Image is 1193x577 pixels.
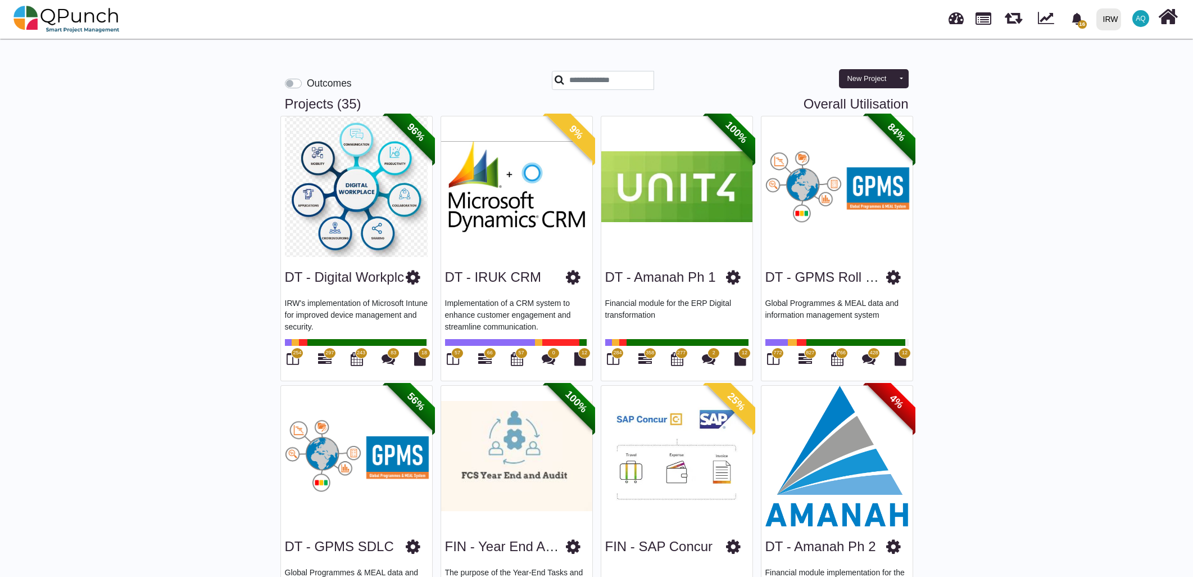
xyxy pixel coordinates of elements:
[542,352,555,366] i: Punch Discussions
[605,269,716,286] h3: DT - Amanah Ph 1
[13,2,120,36] img: qpunch-sp.fa6292f.png
[1158,6,1178,28] i: Home
[702,352,715,366] i: Punch Discussions
[478,357,492,366] a: 66
[713,349,715,357] span: 2
[1064,1,1092,36] a: bell fill16
[765,539,876,555] h3: DT - Amanah Ph 2
[895,352,906,366] i: Document Library
[285,539,394,554] a: DT - GPMS SDLC
[865,371,927,433] span: 4%
[767,352,779,366] i: Board
[605,539,713,555] h3: FIN - SAP Concur
[518,349,524,357] span: 57
[293,349,301,357] span: 254
[285,96,909,112] h3: Projects (35)
[487,349,493,357] span: 66
[1103,10,1118,29] div: IRW
[318,357,332,366] a: 297
[646,349,654,357] span: 358
[285,297,428,331] p: IRW's implementation of Microsoft Intune for improved device management and security.
[976,7,991,25] span: Projects
[865,101,927,164] span: 84%
[1005,6,1022,24] span: Releases
[318,352,332,366] i: Gantt
[605,297,749,331] p: Financial module for the ERP Digital transformation
[357,349,365,357] span: 243
[902,349,908,357] span: 12
[607,352,619,366] i: Board
[545,371,607,433] span: 100%
[307,76,352,91] label: Outcomes
[414,352,426,366] i: Document Library
[1067,8,1087,29] div: Notification
[478,352,492,366] i: Gantt
[1126,1,1156,37] a: AQ
[870,349,878,357] span: 428
[613,349,622,357] span: 284
[671,352,683,366] i: Calendar
[421,349,427,357] span: 18
[445,269,542,286] h3: DT - IRUK CRM
[734,352,746,366] i: Document Library
[447,352,459,366] i: Board
[837,349,846,357] span: 766
[384,101,447,164] span: 96%
[605,539,713,554] a: FIN - SAP Concur
[799,352,812,366] i: Gantt
[391,349,396,357] span: 83
[382,352,395,366] i: Punch Discussions
[455,349,460,357] span: 57
[806,349,814,357] span: 827
[384,371,447,433] span: 56%
[351,352,363,366] i: Calendar
[765,297,909,331] p: Global Programmes & MEAL data and information management system
[552,349,555,357] span: 0
[1091,1,1126,38] a: IRW
[677,349,686,357] span: 277
[705,101,767,164] span: 100%
[1078,20,1087,29] span: 16
[742,349,747,357] span: 12
[862,352,876,366] i: Punch Discussions
[1071,13,1083,25] svg: bell fill
[1136,15,1145,22] span: AQ
[511,352,523,366] i: Calendar
[765,269,887,285] a: DT - GPMS Roll out
[285,269,404,285] a: DT - Digital Workplc
[574,352,586,366] i: Document Library
[287,352,299,366] i: Board
[545,101,607,164] span: 9%
[839,69,894,88] button: New Project
[1132,10,1149,27] span: Aamar Qayum
[765,539,876,554] a: DT - Amanah Ph 2
[325,349,334,357] span: 297
[1032,1,1064,38] div: Dynamic Report
[638,352,652,366] i: Gantt
[765,269,886,286] h3: DT - GPMS Roll out
[949,7,964,24] span: Dashboard
[799,357,812,366] a: 827
[804,96,909,112] a: Overall Utilisation
[582,349,587,357] span: 12
[285,269,404,286] h3: DT - Digital Workplc
[445,297,588,331] p: Implementation of a CRM system to enhance customer engagement and streamline communication.
[638,357,652,366] a: 358
[285,539,394,555] h3: DT - GPMS SDLC
[773,349,782,357] span: 772
[445,269,542,285] a: DT - IRUK CRM
[831,352,843,366] i: Calendar
[445,539,567,554] a: FIN - Year End Audit
[705,371,767,433] span: 25%
[605,269,716,285] a: DT - Amanah Ph 1
[445,539,566,555] h3: FIN - Year End Audit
